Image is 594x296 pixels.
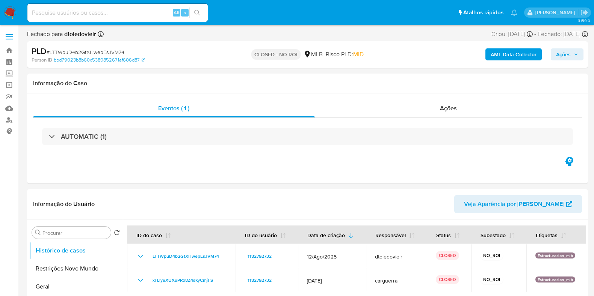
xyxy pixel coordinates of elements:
span: Atalhos rápidos [463,9,503,17]
b: PLD [32,45,47,57]
b: AML Data Collector [491,48,537,60]
a: Sair [580,9,588,17]
span: Risco PLD: [326,50,364,59]
b: Person ID [32,57,52,63]
button: Histórico de casos [29,242,123,260]
span: Eventos ( 1 ) [158,104,189,113]
button: AML Data Collector [485,48,542,60]
button: Retornar ao pedido padrão [114,230,120,238]
span: s [184,9,186,16]
p: danilo.toledo@mercadolivre.com [535,9,578,16]
h3: AUTOMATIC (1) [61,132,107,141]
span: Ações [556,48,571,60]
input: Pesquise usuários ou casos... [27,8,208,18]
span: MID [353,50,364,59]
h1: Informação do Usuário [33,200,95,208]
div: MLB [304,50,323,59]
b: dtoledovieir [63,30,96,38]
span: Fechado para [27,30,96,38]
span: Veja Aparência por [PERSON_NAME] [464,195,564,213]
span: - [534,30,536,38]
div: Criou: [DATE] [491,30,533,38]
a: Notificações [511,9,517,16]
span: # LTTWpuD4b2GtXHwepEsJVM74 [47,48,124,56]
p: CLOSED - NO ROI [251,49,301,60]
input: Procurar [42,230,108,236]
button: search-icon [189,8,205,18]
button: Geral [29,278,123,296]
span: Ações [440,104,457,113]
a: bbd79023b8b60c5380852671af606d87 [54,57,145,63]
button: Veja Aparência por [PERSON_NAME] [454,195,582,213]
div: AUTOMATIC (1) [42,128,573,145]
button: Procurar [35,230,41,236]
h1: Informação do Caso [33,80,582,87]
span: Alt [174,9,180,16]
button: Ações [551,48,583,60]
button: Restrições Novo Mundo [29,260,123,278]
div: Fechado: [DATE] [538,30,588,38]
